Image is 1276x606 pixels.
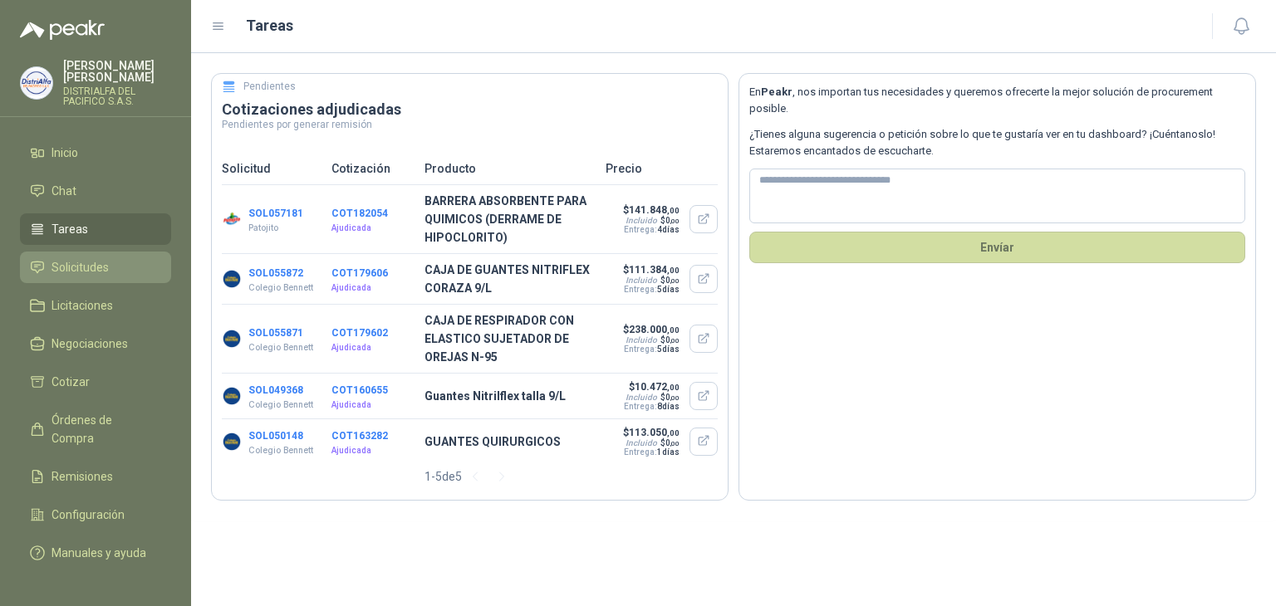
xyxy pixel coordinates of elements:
p: Colegio Bennett [248,444,313,457]
span: Inicio [52,144,78,162]
a: Cotizar [20,366,171,398]
span: 10.472 [635,381,680,393]
p: $ [622,427,680,438]
span: Cotizar [52,373,90,391]
button: COT179602 [331,327,388,339]
button: COT160655 [331,384,388,396]
div: 1 - 5 de 5 [425,463,515,490]
span: ,00 [670,217,680,225]
a: Configuración [20,499,171,530]
span: ,00 [667,428,680,437]
button: SOL049368 [248,384,303,396]
p: Precio [606,159,718,178]
p: Colegio Bennett [248,341,313,354]
div: Incluido [626,216,657,225]
span: Manuales y ayuda [52,544,146,562]
img: Company Logo [222,386,242,406]
p: [PERSON_NAME] [PERSON_NAME] [63,60,171,83]
a: Órdenes de Compra [20,404,171,454]
span: ,00 [670,440,680,447]
p: Entrega: [622,345,680,354]
span: 8 días [657,402,680,411]
span: ,00 [667,325,680,335]
img: Company Logo [222,209,242,229]
p: CAJA DE GUANTES NITRIFLEX CORAZA 9/L [425,261,596,297]
img: Company Logo [222,432,242,452]
span: $ [660,335,680,345]
p: $ [622,204,680,216]
p: Solicitud [222,159,321,178]
span: 0 [665,216,680,225]
a: Remisiones [20,461,171,492]
span: Tareas [52,220,88,238]
p: En , nos importan tus necesidades y queremos ofrecerte la mejor solución de procurement posible. [749,84,1245,118]
p: Ajudicada [331,341,415,354]
button: COT163282 [331,430,388,442]
p: ¿Tienes alguna sugerencia o petición sobre lo que te gustaría ver en tu dashboard? ¡Cuéntanoslo! ... [749,126,1245,160]
span: ,00 [667,266,680,275]
p: Colegio Bennett [248,398,313,412]
span: 0 [665,393,680,402]
a: Manuales y ayuda [20,537,171,569]
button: COT182054 [331,208,388,219]
span: ,00 [667,383,680,392]
span: $ [660,393,680,402]
p: Entrega: [622,447,680,457]
p: Entrega: [622,285,680,294]
span: ,00 [670,337,680,345]
a: Tareas [20,213,171,245]
h1: Tareas [246,14,293,37]
a: Licitaciones [20,290,171,321]
p: $ [622,381,680,393]
span: ,00 [670,394,680,402]
span: 0 [665,276,680,285]
a: Inicio [20,137,171,169]
p: $ [622,324,680,335]
button: Envíar [749,232,1245,263]
img: Company Logo [222,329,242,349]
p: DISTRIALFA DEL PACIFICO S.A.S. [63,86,171,106]
span: 238.000 [629,324,680,335]
button: SOL055871 [248,327,303,339]
span: 5 días [657,285,680,294]
p: Ajudicada [331,398,415,412]
span: Configuración [52,506,125,524]
span: ,00 [667,206,680,215]
span: 0 [665,438,680,447]
p: Entrega: [622,402,680,411]
p: Producto [425,159,596,178]
span: Remisiones [52,467,113,486]
span: Licitaciones [52,296,113,315]
p: Pendientes por generar remisión [222,120,718,130]
p: Ajudicada [331,281,415,295]
p: CAJA DE RESPIRADOR CON ELASTICO SUJETADOR DE OREJAS N-95 [425,311,596,366]
p: Ajudicada [331,444,415,457]
h3: Cotizaciones adjudicadas [222,100,718,120]
h5: Pendientes [243,79,296,95]
span: 113.050 [629,427,680,438]
button: SOL050148 [248,430,303,442]
a: Solicitudes [20,252,171,283]
span: $ [660,438,680,447]
span: Chat [52,182,76,200]
p: $ [622,264,680,276]
span: Órdenes de Compra [52,411,155,447]
p: Cotización [331,159,415,178]
span: 4 días [657,225,680,234]
button: SOL057181 [248,208,303,219]
p: BARRERA ABSORBENTE PARA QUIMICOS (DERRAME DE HIPOCLORITO) [425,192,596,247]
p: GUANTES QUIRURGICOS [425,433,596,451]
div: Incluido [626,276,657,285]
p: Patojito [248,222,303,235]
p: Entrega: [622,225,680,234]
button: SOL055872 [248,267,303,279]
span: $ [660,216,680,225]
span: 141.848 [629,204,680,216]
span: Negociaciones [52,335,128,353]
div: Incluido [626,393,657,402]
span: 111.384 [629,264,680,276]
img: Company Logo [21,67,52,99]
span: 1 días [657,447,680,457]
a: Chat [20,175,171,207]
p: Colegio Bennett [248,281,313,295]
